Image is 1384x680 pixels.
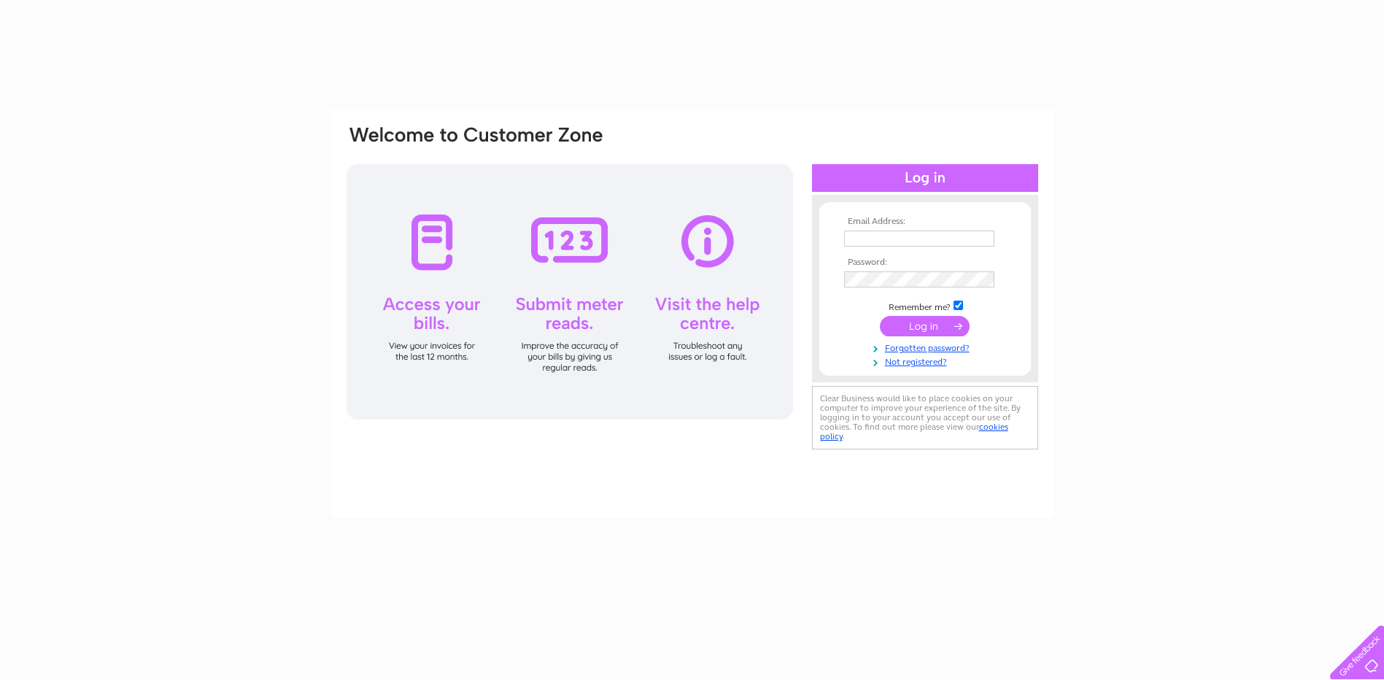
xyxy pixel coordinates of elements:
[812,386,1038,449] div: Clear Business would like to place cookies on your computer to improve your experience of the sit...
[844,354,1010,368] a: Not registered?
[844,340,1010,354] a: Forgotten password?
[840,258,1010,268] th: Password:
[840,217,1010,227] th: Email Address:
[880,316,970,336] input: Submit
[840,298,1010,313] td: Remember me?
[820,422,1008,441] a: cookies policy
